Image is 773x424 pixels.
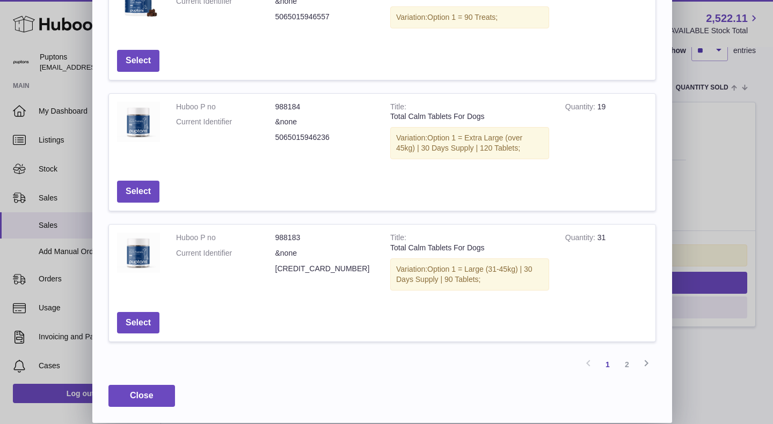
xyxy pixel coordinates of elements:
[390,102,406,114] strong: Title
[617,355,637,374] a: 2
[117,102,160,142] img: Total Calm Tablets For Dogs
[427,13,498,21] span: Option 1 = 90 Treats;
[390,258,549,291] div: Variation:
[176,248,275,258] dt: Current Identifier
[396,133,522,152] span: Option 1 = Extra Large (over 45kg) | 30 Days Supply | 120 Tablets;
[176,117,275,127] dt: Current Identifier
[275,102,375,112] dd: 988184
[390,111,549,122] div: Total Calm Tablets For Dogs
[117,181,159,203] button: Select
[130,391,154,400] span: Close
[557,225,655,304] td: 31
[275,117,375,127] dd: &none
[390,6,549,28] div: Variation:
[557,94,655,173] td: 19
[390,233,406,244] strong: Title
[565,102,597,114] strong: Quantity
[275,264,375,274] dd: [CREDIT_CARD_NUMBER]
[176,233,275,243] dt: Huboo P no
[117,50,159,72] button: Select
[275,248,375,258] dd: &none
[275,12,375,22] dd: 5065015946557
[108,385,175,407] button: Close
[275,132,375,143] dd: 5065015946236
[117,312,159,334] button: Select
[396,265,533,284] span: Option 1 = Large (31-45kg) | 30 Days Supply | 90 Tablets;
[117,233,160,273] img: Total Calm Tablets For Dogs
[565,233,597,244] strong: Quantity
[176,102,275,112] dt: Huboo P no
[598,355,617,374] a: 1
[390,243,549,253] div: Total Calm Tablets For Dogs
[390,127,549,159] div: Variation:
[275,233,375,243] dd: 988183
